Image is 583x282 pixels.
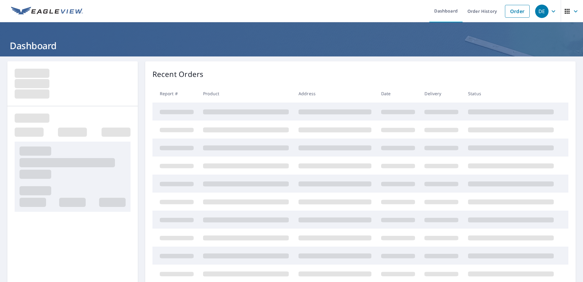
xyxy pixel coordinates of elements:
h1: Dashboard [7,39,576,52]
div: DE [535,5,549,18]
a: Order [505,5,530,18]
th: Status [463,85,559,103]
th: Address [294,85,376,103]
th: Delivery [420,85,463,103]
th: Date [376,85,420,103]
th: Report # [152,85,199,103]
p: Recent Orders [152,69,204,80]
th: Product [198,85,294,103]
img: EV Logo [11,7,83,16]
